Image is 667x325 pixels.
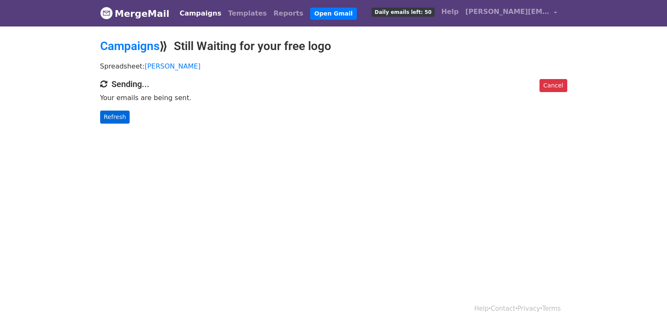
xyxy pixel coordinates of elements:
[491,305,515,312] a: Contact
[372,8,434,17] span: Daily emails left: 50
[100,5,170,22] a: MergeMail
[270,5,307,22] a: Reports
[100,39,567,53] h2: ⟫ Still Waiting for your free logo
[539,79,567,92] a: Cancel
[465,7,550,17] span: [PERSON_NAME][EMAIL_ADDRESS][DOMAIN_NAME]
[474,305,489,312] a: Help
[517,305,540,312] a: Privacy
[100,62,567,71] p: Spreadsheet:
[462,3,561,23] a: [PERSON_NAME][EMAIL_ADDRESS][DOMAIN_NAME]
[100,93,567,102] p: Your emails are being sent.
[176,5,225,22] a: Campaigns
[368,3,438,20] a: Daily emails left: 50
[100,7,113,19] img: MergeMail logo
[310,8,357,20] a: Open Gmail
[100,111,130,124] a: Refresh
[225,5,270,22] a: Templates
[145,62,201,70] a: [PERSON_NAME]
[100,39,159,53] a: Campaigns
[542,305,561,312] a: Terms
[100,79,567,89] h4: Sending...
[438,3,462,20] a: Help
